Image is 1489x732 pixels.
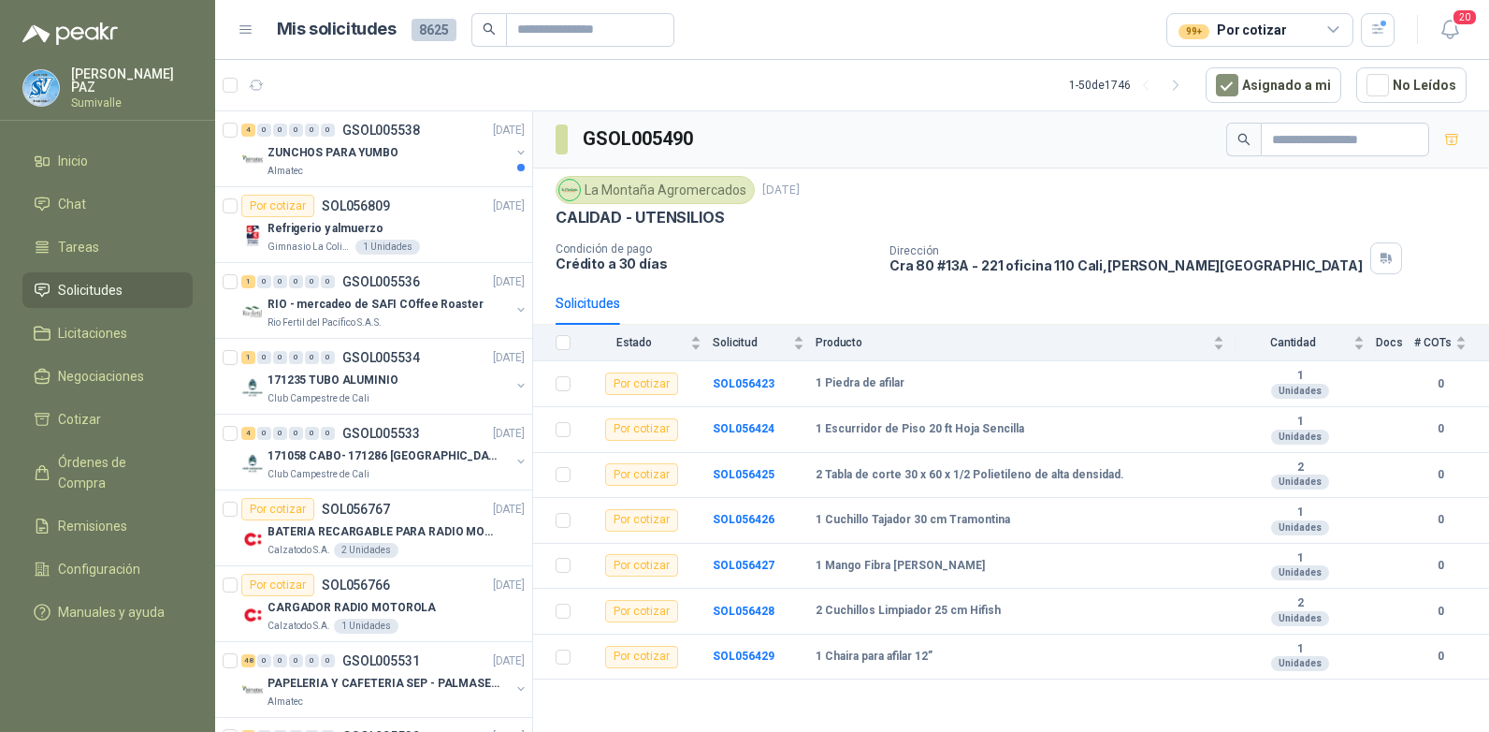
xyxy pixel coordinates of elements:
p: Cra 80 #13A - 221 oficina 110 Cali , [PERSON_NAME][GEOGRAPHIC_DATA] [889,257,1363,273]
a: 1 0 0 0 0 0 GSOL005534[DATE] Company Logo171235 TUBO ALUMINIOClub Campestre de Cali [241,346,528,406]
b: 2 Cuchillos Limpiador 25 cm Hifish [816,604,1001,619]
p: Rio Fertil del Pacífico S.A.S. [267,315,382,330]
div: 0 [257,124,271,137]
div: Unidades [1271,430,1329,445]
p: [DATE] [493,501,525,519]
div: Por cotizar [1178,20,1286,40]
b: 2 Tabla de corte 30 x 60 x 1/2 Polietileno de alta densidad. [816,468,1124,483]
div: Por cotizar [241,498,314,520]
p: Almatec [267,695,303,710]
b: 0 [1414,648,1467,666]
div: 0 [305,427,319,440]
div: Por cotizar [605,600,678,622]
div: Por cotizar [241,574,314,596]
div: 0 [257,654,271,667]
span: Cotizar [58,409,101,430]
b: 1 Chaira para afilar 12” [816,650,932,665]
a: Negociaciones [22,359,193,394]
p: [DATE] [493,652,525,670]
span: search [1237,133,1250,146]
a: SOL056427 [713,559,774,572]
p: CARGADOR RADIO MOTOROLA [267,599,436,617]
div: Unidades [1271,656,1329,671]
b: 0 [1414,375,1467,393]
p: SOL056766 [322,578,390,592]
p: Club Campestre de Cali [267,467,369,482]
p: 171235 TUBO ALUMINIO [267,372,398,389]
th: Docs [1376,325,1414,361]
div: La Montaña Agromercados [556,176,755,204]
b: 1 [1236,642,1365,657]
div: 0 [321,124,335,137]
th: Solicitud [713,325,816,361]
div: 0 [289,275,303,288]
b: SOL056428 [713,605,774,618]
div: 48 [241,654,255,667]
a: Órdenes de Compra [22,445,193,501]
a: SOL056429 [713,650,774,663]
div: 0 [321,427,335,440]
th: Producto [816,325,1236,361]
div: 0 [321,351,335,364]
div: 4 [241,427,255,440]
b: SOL056423 [713,377,774,390]
p: [DATE] [493,122,525,139]
p: SOL056767 [322,503,390,516]
b: 0 [1414,557,1467,575]
b: 2 [1236,461,1365,476]
div: 1 Unidades [355,240,420,255]
p: GSOL005536 [342,275,420,288]
th: Estado [582,325,713,361]
img: Company Logo [241,680,264,702]
div: 0 [273,654,287,667]
b: 1 Mango Fibra [PERSON_NAME] [816,559,985,574]
p: CALIDAD - UTENSILIOS [556,208,724,227]
a: Remisiones [22,508,193,544]
div: Unidades [1271,565,1329,580]
span: Órdenes de Compra [58,452,175,493]
div: Por cotizar [605,463,678,486]
a: SOL056425 [713,468,774,481]
span: Negociaciones [58,366,144,387]
div: Unidades [1271,475,1329,490]
img: Company Logo [241,300,264,323]
div: 0 [305,351,319,364]
div: 0 [289,427,303,440]
div: Unidades [1271,520,1329,535]
p: GSOL005538 [342,124,420,137]
b: 2 [1236,596,1365,611]
span: 20 [1452,8,1478,26]
div: 1 [241,275,255,288]
div: Por cotizar [605,373,678,395]
p: RIO - mercadeo de SAFI COffee Roaster [267,296,484,314]
p: Club Campestre de Cali [267,391,369,406]
span: Configuración [58,559,140,579]
p: [DATE] [762,182,800,199]
a: SOL056426 [713,513,774,526]
div: 1 [241,351,255,364]
b: SOL056424 [713,422,774,435]
div: 0 [257,427,271,440]
p: Almatec [267,164,303,179]
div: 99+ [1178,24,1209,39]
div: Unidades [1271,384,1329,399]
a: Tareas [22,229,193,265]
span: Chat [58,194,86,214]
span: # COTs [1414,336,1452,349]
p: GSOL005531 [342,654,420,667]
p: 171058 CABO- 171286 [GEOGRAPHIC_DATA] [267,447,500,465]
b: 1 Escurridor de Piso 20 ft Hoja Sencilla [816,422,1024,437]
p: Calzatodo S.A. [267,619,330,634]
b: 1 [1236,415,1365,430]
div: 0 [289,351,303,364]
div: 0 [289,654,303,667]
a: Licitaciones [22,315,193,351]
p: ZUNCHOS PARA YUMBO [267,144,398,162]
div: 0 [305,654,319,667]
button: Asignado a mi [1206,67,1341,103]
a: Por cotizarSOL056809[DATE] Company LogoRefrigerio y almuerzoGimnasio La Colina1 Unidades [215,187,532,263]
th: # COTs [1414,325,1489,361]
img: Company Logo [241,604,264,626]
